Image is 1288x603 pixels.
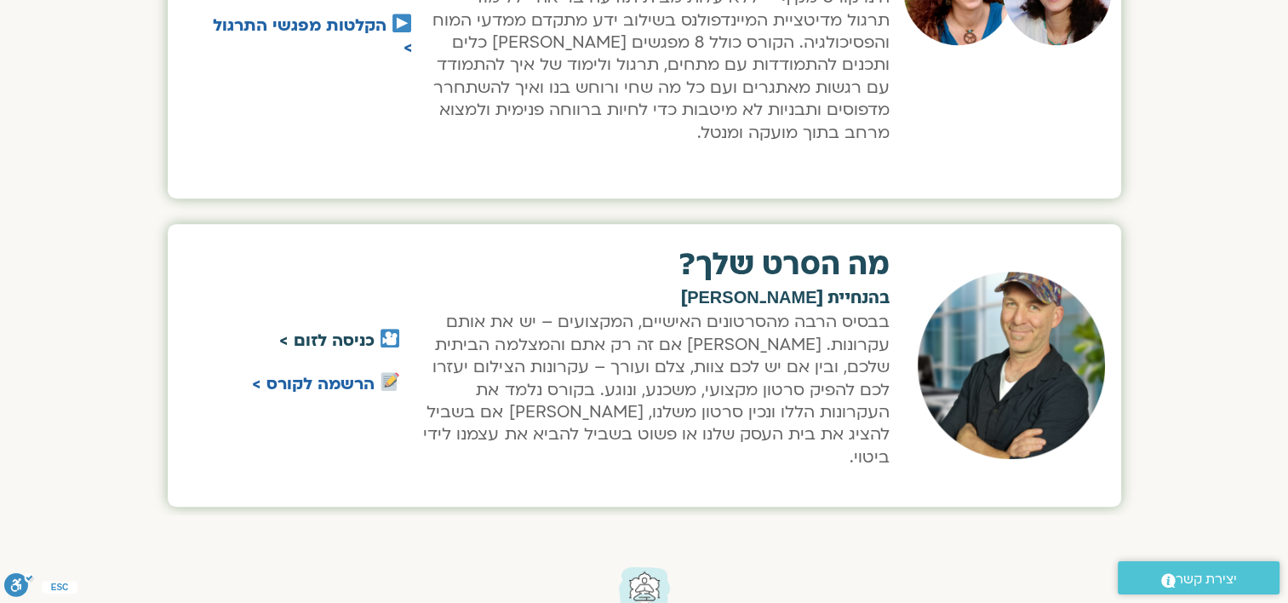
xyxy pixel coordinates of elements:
[392,14,411,32] img: ▶️
[1118,561,1279,594] a: יצירת קשר
[213,14,413,59] a: הקלטות מפגשי התרגול >
[1176,568,1237,591] span: יצירת קשר
[418,290,890,307] h2: בהנחיית [PERSON_NAME]
[918,272,1105,459] img: זיואן
[381,329,399,347] img: 🎦
[279,330,375,352] a: כניסה לזום >
[418,250,890,280] h2: מה הסרט שלך?
[381,372,399,391] img: 📝
[418,311,890,468] p: בבסיס הרבה מהסרטונים האישיים, המקצועים – יש את אותם עקרונות. [PERSON_NAME] אם זה רק אתם והמצלמה ה...
[252,373,375,395] a: הרשמה לקורס >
